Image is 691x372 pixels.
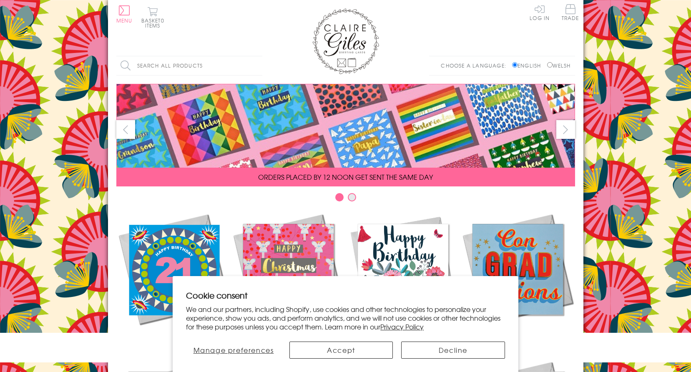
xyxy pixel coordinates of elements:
span: ORDERS PLACED BY 12 NOON GET SENT THE SAME DAY [258,172,433,182]
button: Manage preferences [186,342,281,359]
button: Decline [401,342,505,359]
a: Privacy Policy [380,322,424,332]
button: Carousel Page 1 (Current Slide) [335,193,344,201]
p: We and our partners, including Shopify, use cookies and other technologies to personalize your ex... [186,305,505,331]
p: Choose a language: [441,62,510,69]
button: Basket0 items [141,7,164,28]
input: Search [254,56,262,75]
div: Carousel Pagination [116,193,575,206]
span: Trade [562,4,579,20]
button: next [556,120,575,139]
button: Accept [289,342,393,359]
a: Trade [562,4,579,22]
h2: Cookie consent [186,289,505,301]
span: Menu [116,17,133,24]
a: New Releases [116,212,231,343]
a: Log In [530,4,550,20]
label: English [512,62,545,69]
button: prev [116,120,135,139]
input: Welsh [547,62,553,68]
button: Menu [116,5,133,23]
img: Claire Giles Greetings Cards [312,8,379,74]
span: 0 items [145,17,164,29]
input: English [512,62,518,68]
a: Christmas [231,212,346,343]
button: Carousel Page 2 [348,193,356,201]
span: Manage preferences [193,345,274,355]
a: Birthdays [346,212,460,343]
input: Search all products [116,56,262,75]
a: Academic [460,212,575,343]
label: Welsh [547,62,571,69]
